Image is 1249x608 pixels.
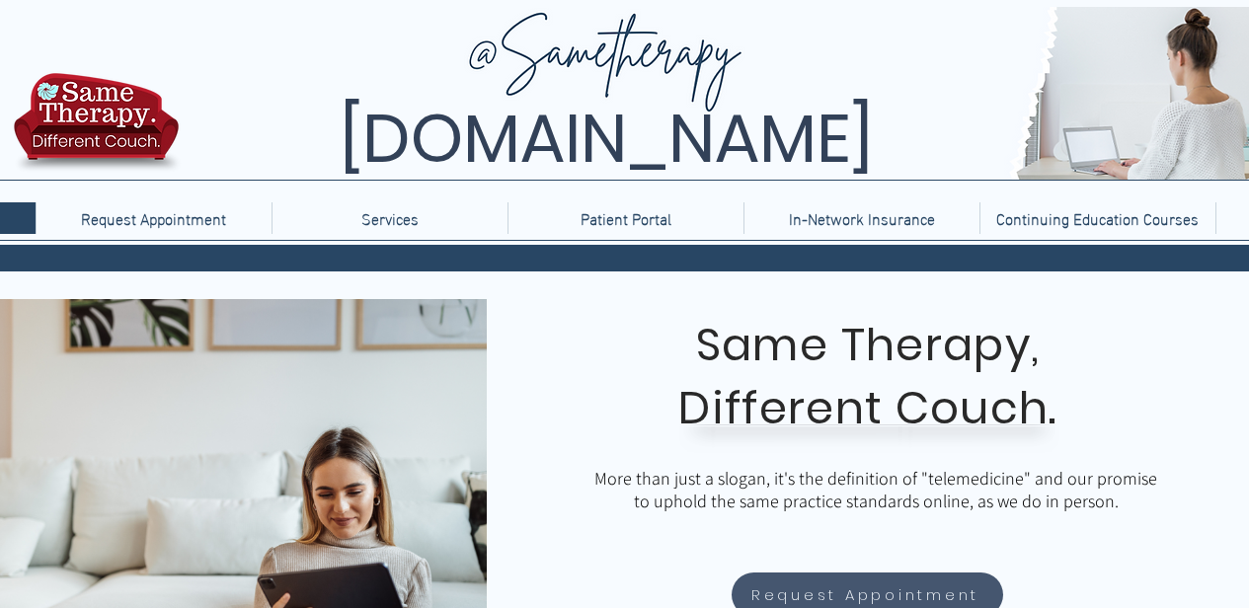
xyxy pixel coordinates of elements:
span: Same Therapy, [696,314,1041,376]
span: Request Appointment [751,583,979,606]
a: Continuing Education Courses [979,202,1215,234]
img: TBH.US [8,70,185,187]
span: Different Couch. [678,377,1057,439]
a: Request Appointment [36,202,272,234]
p: More than just a slogan, it's the definition of "telemedicine" and our promise to uphold the same... [589,467,1162,512]
a: Patient Portal [507,202,743,234]
p: In-Network Insurance [779,202,945,234]
a: In-Network Insurance [743,202,979,234]
div: Services [272,202,507,234]
p: Services [351,202,429,234]
p: Patient Portal [571,202,681,234]
p: Continuing Education Courses [986,202,1209,234]
p: Request Appointment [71,202,236,234]
span: [DOMAIN_NAME] [340,92,873,186]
